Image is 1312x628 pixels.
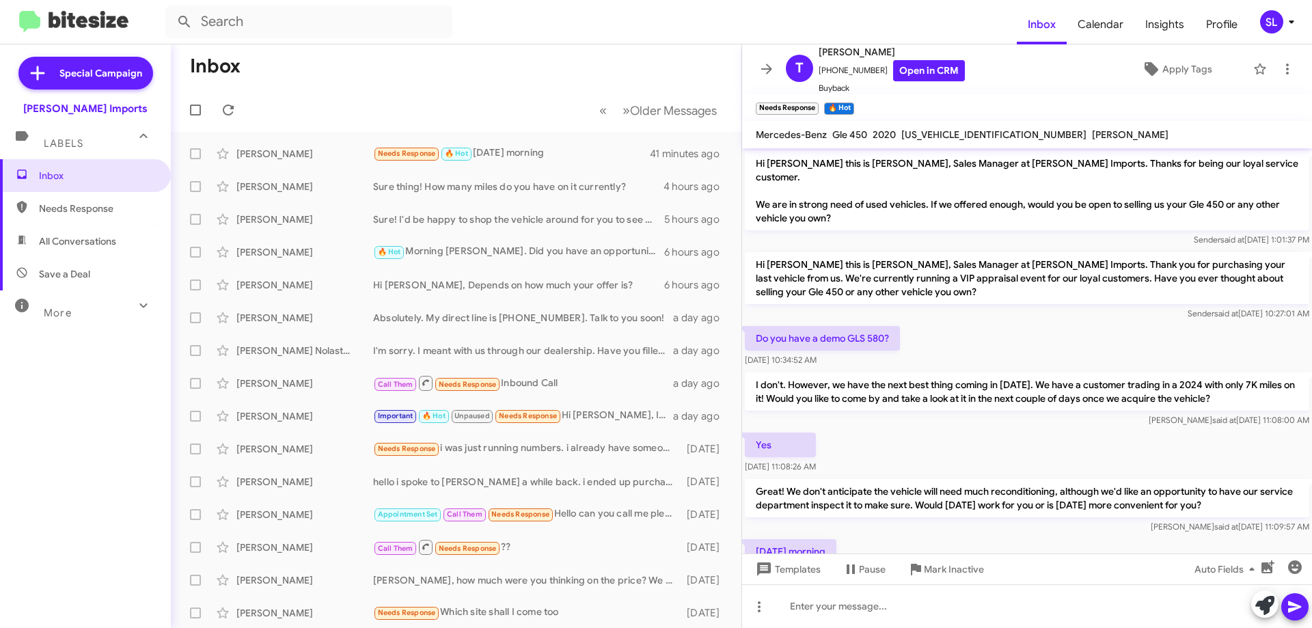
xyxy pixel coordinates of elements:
[1106,57,1246,81] button: Apply Tags
[18,57,153,90] a: Special Campaign
[236,344,373,357] div: [PERSON_NAME] Nolastname120711837
[1212,415,1236,425] span: said at
[664,245,730,259] div: 6 hours ago
[165,5,452,38] input: Search
[1067,5,1134,44] a: Calendar
[1092,128,1168,141] span: [PERSON_NAME]
[630,103,717,118] span: Older Messages
[373,538,680,556] div: ??
[236,278,373,292] div: [PERSON_NAME]
[756,128,827,141] span: Mercedes-Benz
[236,409,373,423] div: [PERSON_NAME]
[756,103,819,115] small: Needs Response
[378,380,413,389] span: Call Them
[1214,308,1238,318] span: said at
[795,57,804,79] span: T
[236,147,373,161] div: [PERSON_NAME]
[373,344,673,357] div: I'm sorry. I meant with us through our dealership. Have you filled one out either physically with...
[447,510,482,519] span: Call Them
[591,96,615,124] button: Previous
[236,442,373,456] div: [PERSON_NAME]
[673,344,730,357] div: a day ago
[378,510,438,519] span: Appointment Set
[664,213,730,226] div: 5 hours ago
[819,81,965,95] span: Buyback
[373,441,680,456] div: i was just running numbers. i already have someone i work with. thank you!
[1260,10,1283,33] div: SL
[745,461,816,472] span: [DATE] 11:08:26 AM
[1194,557,1260,582] span: Auto Fields
[1188,308,1309,318] span: Sender [DATE] 10:27:01 AM
[439,544,497,553] span: Needs Response
[23,102,148,115] div: [PERSON_NAME] Imports
[680,541,730,554] div: [DATE]
[1195,5,1248,44] span: Profile
[373,146,650,161] div: [DATE] morning
[924,557,984,582] span: Mark Inactive
[1194,234,1309,245] span: Sender [DATE] 1:01:37 PM
[1184,557,1271,582] button: Auto Fields
[673,377,730,390] div: a day ago
[236,377,373,390] div: [PERSON_NAME]
[236,245,373,259] div: [PERSON_NAME]
[824,103,853,115] small: 🔥 Hot
[373,408,673,424] div: Hi [PERSON_NAME], I hope that you are doing well. I received a job offer in the [GEOGRAPHIC_DATA]...
[373,475,680,489] div: hello i spoke to [PERSON_NAME] a while back. i ended up purchasing a white one out of [GEOGRAPHIC...
[373,180,664,193] div: Sure thing! How many miles do you have on it currently?
[59,66,142,80] span: Special Campaign
[236,573,373,587] div: [PERSON_NAME]
[859,557,886,582] span: Pause
[39,169,155,182] span: Inbox
[873,128,896,141] span: 2020
[236,180,373,193] div: [PERSON_NAME]
[236,213,373,226] div: [PERSON_NAME]
[1149,415,1309,425] span: [PERSON_NAME] [DATE] 11:08:00 AM
[680,442,730,456] div: [DATE]
[1151,521,1309,532] span: [PERSON_NAME] [DATE] 11:09:57 AM
[680,573,730,587] div: [DATE]
[745,151,1309,230] p: Hi [PERSON_NAME] this is [PERSON_NAME], Sales Manager at [PERSON_NAME] Imports. Thanks for being ...
[39,202,155,215] span: Needs Response
[680,508,730,521] div: [DATE]
[236,508,373,521] div: [PERSON_NAME]
[373,605,680,620] div: Which site shall I come too
[236,541,373,554] div: [PERSON_NAME]
[745,433,816,457] p: Yes
[378,411,413,420] span: Important
[832,128,867,141] span: Gle 450
[673,311,730,325] div: a day ago
[650,147,730,161] div: 41 minutes ago
[373,573,680,587] div: [PERSON_NAME], how much were you thinking on the price? We use Market-Based pricing for like equi...
[422,411,446,420] span: 🔥 Hot
[599,102,607,119] span: «
[373,278,664,292] div: Hi [PERSON_NAME], Depends on how much your offer is?
[378,608,436,617] span: Needs Response
[742,557,832,582] button: Templates
[373,311,673,325] div: Absolutely. My direct line is [PHONE_NUMBER]. Talk to you soon!
[1162,57,1212,81] span: Apply Tags
[491,510,549,519] span: Needs Response
[236,311,373,325] div: [PERSON_NAME]
[680,606,730,620] div: [DATE]
[832,557,897,582] button: Pause
[819,44,965,60] span: [PERSON_NAME]
[44,137,83,150] span: Labels
[673,409,730,423] div: a day ago
[44,307,72,319] span: More
[499,411,557,420] span: Needs Response
[1134,5,1195,44] a: Insights
[445,149,468,158] span: 🔥 Hot
[901,128,1086,141] span: [US_VEHICLE_IDENTIFICATION_NUMBER]
[1017,5,1067,44] span: Inbox
[1214,521,1238,532] span: said at
[623,102,630,119] span: »
[373,374,673,392] div: Inbound Call
[378,444,436,453] span: Needs Response
[592,96,725,124] nav: Page navigation example
[745,372,1309,411] p: I don't. However, we have the next best thing coming in [DATE]. We have a customer trading in a 2...
[39,267,90,281] span: Save a Deal
[378,544,413,553] span: Call Them
[1220,234,1244,245] span: said at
